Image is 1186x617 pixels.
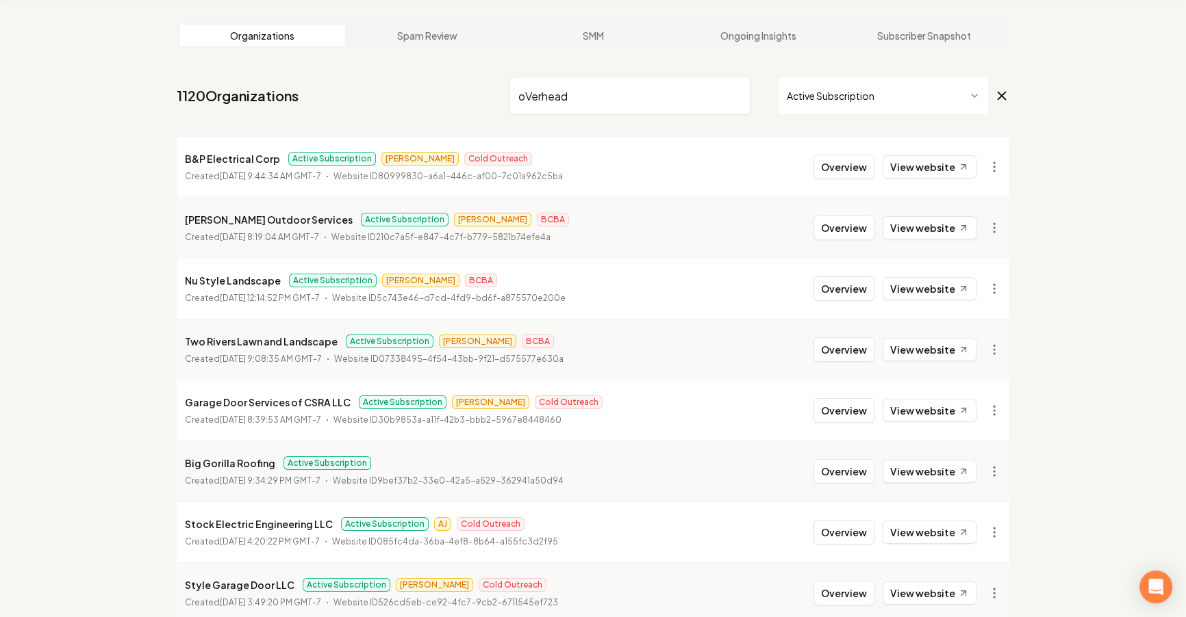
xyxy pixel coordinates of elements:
[434,517,451,531] span: AJ
[220,536,320,547] time: [DATE] 4:20:22 PM GMT-7
[333,413,562,427] p: Website ID 30b9853a-a11f-42b3-bbb2-5967e8448460
[185,535,320,549] p: Created
[185,333,338,350] p: Two Rivers Lawn and Landscape
[346,334,433,348] span: Active Subscription
[535,395,603,409] span: Cold Outreach
[185,596,321,609] p: Created
[883,399,976,422] a: View website
[381,152,459,166] span: [PERSON_NAME]
[813,581,874,605] button: Overview
[220,354,322,364] time: [DATE] 9:08:35 AM GMT-7
[359,395,446,409] span: Active Subscription
[813,276,874,301] button: Overview
[333,170,563,183] p: Website ID 80999830-a6a1-446c-af00-7c01a962c5ba
[220,232,319,242] time: [DATE] 8:19:04 AM GMT-7
[185,474,320,488] p: Created
[289,274,377,287] span: Active Subscription
[179,25,345,47] a: Organizations
[813,215,874,240] button: Overview
[185,150,280,167] p: B&P Electrical Corp
[345,25,511,47] a: Spam Review
[220,415,321,425] time: [DATE] 8:39:53 AM GMT-7
[883,521,976,544] a: View website
[185,211,353,228] p: [PERSON_NAME] Outdoor Services
[382,274,459,287] span: [PERSON_NAME]
[883,155,976,179] a: View website
[464,152,532,166] span: Cold Outreach
[841,25,1007,47] a: Subscriber Snapshot
[457,517,525,531] span: Cold Outreach
[341,517,429,531] span: Active Subscription
[185,170,321,183] p: Created
[883,581,976,605] a: View website
[813,459,874,484] button: Overview
[220,293,320,303] time: [DATE] 12:14:52 PM GMT-7
[185,352,322,366] p: Created
[177,86,299,105] a: 1120Organizations
[509,77,750,115] input: Search by name or ID
[283,456,371,470] span: Active Subscription
[334,352,564,366] p: Website ID 07338495-4f54-43bb-9f21-d575577e630a
[333,474,564,488] p: Website ID 9bef37b2-33e0-42a5-a529-362941a50d94
[185,455,275,471] p: Big Gorilla Roofing
[454,213,531,226] span: [PERSON_NAME]
[813,398,874,423] button: Overview
[332,291,566,305] p: Website ID 5c743e46-d7cd-4fd9-bd6f-a875570e200e
[185,516,333,532] p: Stock Electric Engineering LLC
[331,231,551,244] p: Website ID 210c7a5f-e847-4c7f-b779-5821b74efe4a
[883,277,976,300] a: View website
[813,337,874,362] button: Overview
[185,272,281,289] p: Nu Style Landscape
[185,231,319,244] p: Created
[185,394,351,410] p: Garage Door Services of CSRA LLC
[465,274,497,287] span: BCBA
[332,535,558,549] p: Website ID 085fc4da-36ba-4ef8-8b64-a155fc3d2f95
[333,596,558,609] p: Website ID 526cd5eb-ce92-4fc7-9cb2-6711545ef723
[361,213,449,226] span: Active Subscription
[522,334,554,348] span: BCBA
[510,25,676,47] a: SMM
[479,578,546,592] span: Cold Outreach
[537,213,569,226] span: BCBA
[813,155,874,179] button: Overview
[883,460,976,483] a: View website
[185,577,294,593] p: Style Garage Door LLC
[220,597,321,607] time: [DATE] 3:49:20 PM GMT-7
[303,578,390,592] span: Active Subscription
[883,338,976,361] a: View website
[676,25,842,47] a: Ongoing Insights
[185,291,320,305] p: Created
[396,578,473,592] span: [PERSON_NAME]
[220,475,320,486] time: [DATE] 9:34:29 PM GMT-7
[288,152,376,166] span: Active Subscription
[1139,570,1172,603] div: Open Intercom Messenger
[883,216,976,239] a: View website
[220,171,321,181] time: [DATE] 9:44:34 AM GMT-7
[439,334,516,348] span: [PERSON_NAME]
[813,520,874,544] button: Overview
[452,395,529,409] span: [PERSON_NAME]
[185,413,321,427] p: Created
